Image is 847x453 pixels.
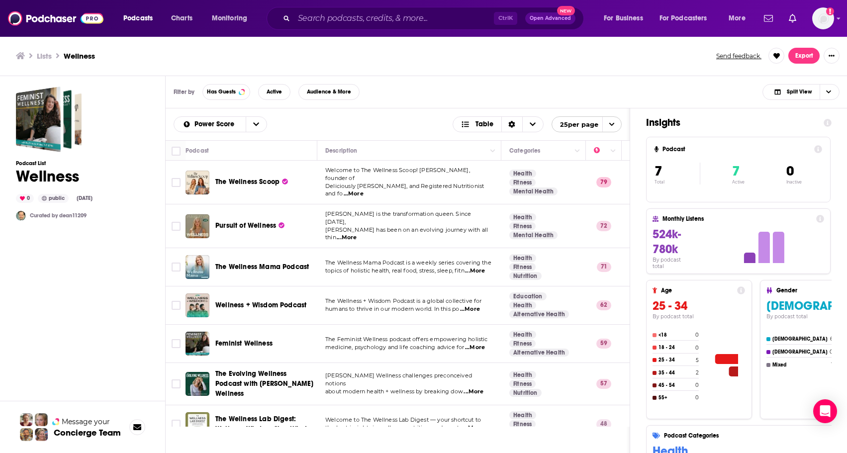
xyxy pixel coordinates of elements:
[653,298,745,313] h3: 25 - 34
[594,145,608,157] div: Power Score
[172,263,181,272] span: Toggle select row
[186,293,209,317] img: Wellness + Wisdom Podcast
[604,11,643,25] span: For Business
[267,89,282,94] span: Active
[215,301,306,309] span: Wellness + Wisdom Podcast
[509,331,536,339] a: Health
[659,11,707,25] span: For Podcasters
[596,300,611,310] p: 62
[325,305,459,312] span: humans to thrive in our modern world. In this po
[509,340,536,348] a: Fitness
[172,420,181,429] span: Toggle select row
[16,211,26,221] img: dean11209
[655,180,700,184] p: Total
[215,263,309,271] span: The Wellness Mama Podcast
[653,10,722,26] button: open menu
[509,411,536,419] a: Health
[659,382,693,388] h4: 45 - 54
[695,345,699,351] h4: 0
[653,313,745,320] h4: By podcast total
[830,336,833,342] h4: 6
[215,177,288,187] a: The Wellness Scoop
[294,10,494,26] input: Search podcasts, credits, & more...
[530,16,571,21] span: Open Advanced
[460,305,480,313] span: ...More
[659,345,693,351] h4: 18 - 24
[509,187,558,195] a: Mental Health
[509,292,547,300] a: Education
[16,87,82,152] span: Wellness
[509,301,536,309] a: Health
[215,221,276,230] span: Pursuit of Wellness
[662,146,810,153] h4: Podcast
[186,372,209,396] a: The Evolving Wellness Podcast with Sarah Kleiner Wellness
[695,394,699,401] h4: 0
[174,89,194,95] h3: Filter by
[509,272,542,280] a: Nutrition
[713,52,764,60] button: Send feedback.
[325,424,463,431] span: the best insights in wellness, nutrition, and menta
[215,178,280,186] span: The Wellness Scoop
[552,117,598,132] span: 25 per page
[607,145,619,157] button: Column Actions
[571,145,583,157] button: Column Actions
[8,9,103,28] a: Podchaser - Follow, Share and Rate Podcasts
[123,11,153,25] span: Podcasts
[453,116,544,132] button: Choose View
[325,145,357,157] div: Description
[325,267,465,274] span: topics of holistic health, real food, stress, sleep, fitn
[826,7,834,15] svg: Add a profile image
[215,339,273,348] span: Feminist Wellness
[344,190,364,198] span: ...More
[659,332,693,338] h4: <18
[16,167,96,186] h1: Wellness
[325,416,481,423] span: Welcome to The Wellness Lab Digest — your shortcut to
[186,332,209,356] img: Feminist Wellness
[597,10,656,26] button: open menu
[596,419,611,429] p: 48
[596,177,611,187] p: 79
[501,117,522,132] div: Sort Direction
[37,51,52,61] a: Lists
[16,160,96,167] h3: Podcast List
[325,388,463,395] span: about modern health + wellness by breaking dow
[772,349,828,355] h4: [DEMOGRAPHIC_DATA]
[298,84,360,100] button: Audience & More
[732,180,745,184] p: Active
[597,262,611,272] p: 71
[655,163,662,180] span: 7
[813,399,837,423] div: Open Intercom Messenger
[215,221,284,231] a: Pursuit of Wellness
[186,412,209,436] a: The Wellness Lab Digest: Wellness Wisdom Simplified
[830,349,833,355] h4: 0
[509,310,569,318] a: Alternative Health
[788,48,820,64] button: Export
[215,369,314,399] a: The Evolving Wellness Podcast with [PERSON_NAME] Wellness
[215,414,314,434] a: The Wellness Lab Digest: Wellness Wisdom Simplified
[337,234,357,242] span: ...More
[760,10,777,27] a: Show notifications dropdown
[653,257,693,270] h4: By podcast total
[186,171,209,194] img: The Wellness Scoop
[664,432,847,439] h4: Podcast Categories
[785,10,800,27] a: Show notifications dropdown
[172,339,181,348] span: Toggle select row
[35,413,48,426] img: Jules Profile
[174,116,267,132] h2: Choose List sort
[172,301,181,310] span: Toggle select row
[325,344,464,351] span: medicine, psychology and life coaching advice for
[325,259,491,266] span: The Wellness Mama Podcast is a weekly series covering the
[509,380,536,388] a: Fitness
[695,332,699,338] h4: 0
[325,182,484,197] span: Deliciously [PERSON_NAME], and Registered Nutritionist and fo
[186,214,209,238] a: Pursuit of Wellness
[812,7,834,29] button: Show profile menu
[659,370,694,376] h4: 35 - 44
[509,231,558,239] a: Mental Health
[762,84,840,100] button: Choose View
[325,336,488,343] span: The Feminist Wellness podcast offers empowering holistic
